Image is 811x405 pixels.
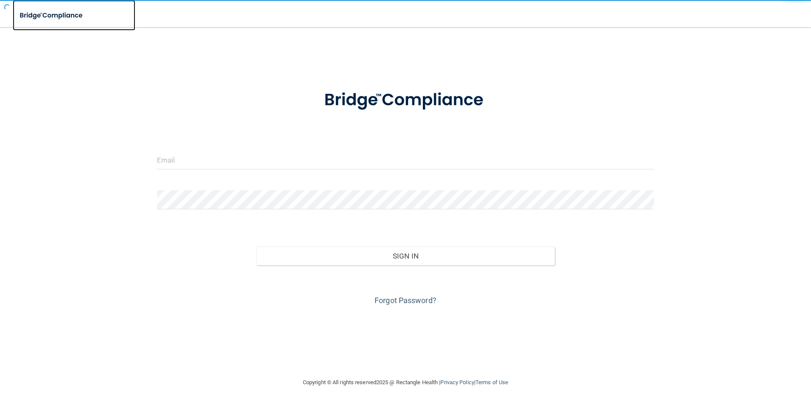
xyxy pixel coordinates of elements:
a: Privacy Policy [440,379,474,385]
img: bridge_compliance_login_screen.278c3ca4.svg [13,7,91,24]
img: bridge_compliance_login_screen.278c3ca4.svg [307,78,504,122]
input: Email [157,150,654,169]
a: Terms of Use [475,379,508,385]
a: Forgot Password? [375,296,436,305]
div: Copyright © All rights reserved 2025 @ Rectangle Health | | [251,369,560,396]
iframe: Drift Widget Chat Controller [664,345,801,379]
button: Sign In [256,247,555,265]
